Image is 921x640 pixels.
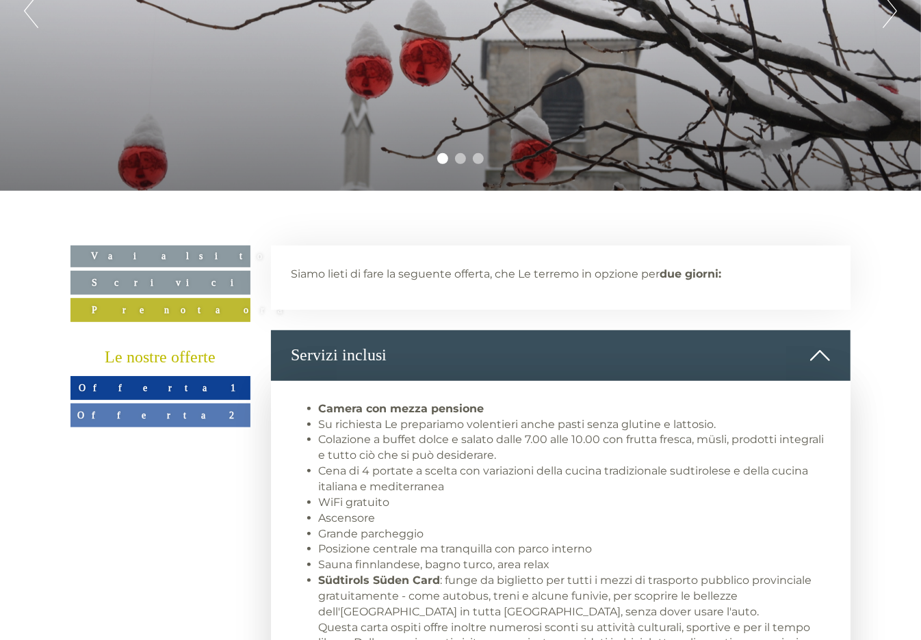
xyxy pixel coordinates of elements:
[319,542,831,557] li: Posizione centrale ma tranquilla con parco interno
[271,330,851,381] div: Servizi inclusi
[319,464,831,495] li: Cena di 4 portate a scelta con variazioni della cucina tradizionale sudtirolese e della cucina it...
[319,511,831,526] li: Ascensore
[310,40,519,51] div: Lei
[70,298,250,322] a: Prenota ora
[319,495,831,511] li: WiFi gratuito
[319,557,831,573] li: Sauna finnlandese, bagno turco, area relax
[70,346,250,369] div: Le nostre offerte
[319,432,831,464] li: Colazione a buffet dolce e salato dalle 7.00 alle 10.00 con frutta fresca, müsli, prodotti integr...
[291,266,831,282] p: Siamo lieti di fare la seguente offerta, che Le terremo in opzione per
[319,417,831,433] li: Su richiesta Le prepariamo volentieri anche pasti senza glutine e lattosio.
[310,66,519,76] small: 19:55
[70,271,250,295] a: Scrivici
[303,37,529,79] div: Buon giorno, come possiamo aiutarla?
[77,410,244,421] span: Offerta 2
[319,402,484,415] strong: Camera con mezza pensione
[319,574,441,587] strong: Südtirols Süden Card
[79,382,242,393] span: Offerta 1
[660,267,722,280] strong: due giorni:
[319,526,831,542] li: Grande parcheggio
[239,10,300,34] div: sabato
[403,360,540,384] button: Invia
[70,245,250,267] a: Vai al sito web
